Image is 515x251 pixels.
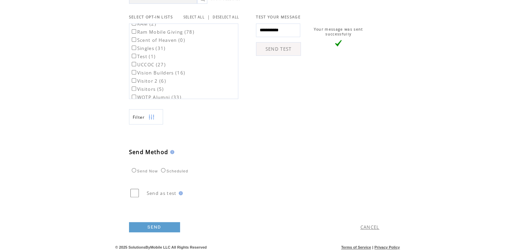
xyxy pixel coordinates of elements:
label: Vision Builders (16) [130,70,186,76]
input: WOTP Alumni (33) [132,95,136,99]
label: Scheduled [159,169,188,173]
span: SELECT OPT-IN LISTS [129,15,173,19]
label: Singles (31) [130,45,166,51]
label: WOTP Alumni (33) [130,94,181,100]
img: filters.png [148,110,155,125]
input: Scent of Heaven (0) [132,37,136,42]
a: DESELECT ALL [213,15,239,19]
input: Visitor 2 (6) [132,78,136,83]
span: Your message was sent successfully [314,27,363,36]
input: UCCOC (27) [132,62,136,66]
span: | [207,14,210,20]
input: Ram Mobile Giving (78) [132,29,136,34]
label: UCCOC (27) [130,62,166,68]
span: Send Method [129,148,168,156]
label: Visitors (5) [130,86,164,92]
a: SELECT ALL [183,15,205,19]
input: Test (1) [132,54,136,58]
label: Visitor 2 (6) [130,78,166,84]
a: SEND [129,222,180,232]
label: RAM (2) [130,21,156,27]
a: CANCEL [360,224,380,230]
a: Privacy Policy [374,245,400,249]
label: Send Now [130,169,158,173]
span: | [372,245,373,249]
label: Ram Mobile Giving (78) [130,29,194,35]
span: © 2025 SolutionsByMobile LLC All Rights Reserved [115,245,207,249]
img: help.gif [177,191,183,195]
input: Singles (31) [132,46,136,50]
span: Send as test [147,190,177,196]
span: Show filters [133,114,145,120]
input: Visitors (5) [132,86,136,91]
input: Vision Builders (16) [132,70,136,74]
a: SEND TEST [256,42,301,56]
input: Send Now [132,168,136,172]
a: Filter [129,109,163,124]
img: help.gif [168,150,174,154]
label: Scent of Heaven (0) [130,37,185,43]
input: Scheduled [161,168,165,172]
img: vLarge.png [335,40,342,47]
span: TEST YOUR MESSAGE [256,15,301,19]
label: Test (1) [130,53,156,60]
a: Terms of Service [341,245,371,249]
